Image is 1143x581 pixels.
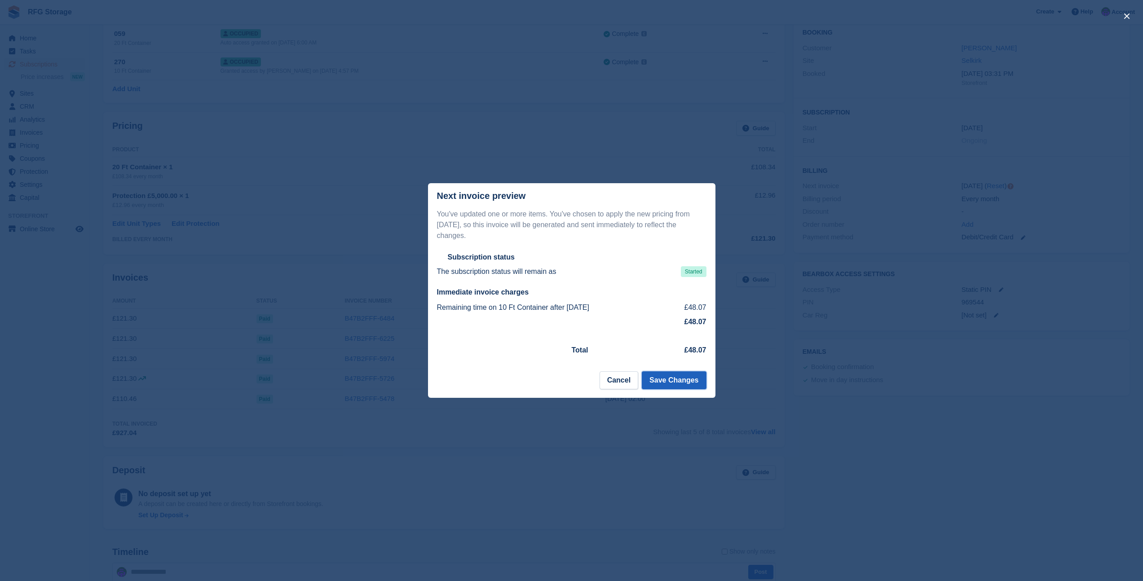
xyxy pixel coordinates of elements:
[437,266,556,277] p: The subscription status will remain as
[672,300,706,315] td: £48.07
[437,300,672,315] td: Remaining time on 10 Ft Container after [DATE]
[437,191,526,201] p: Next invoice preview
[642,371,706,389] button: Save Changes
[448,253,515,262] h2: Subscription status
[681,266,706,277] span: Started
[684,346,706,354] strong: £48.07
[437,209,706,241] p: You've updated one or more items. You've chosen to apply the new pricing from [DATE], so this inv...
[572,346,588,354] strong: Total
[684,318,706,326] strong: £48.07
[1120,9,1134,23] button: close
[600,371,638,389] button: Cancel
[437,288,706,297] h2: Immediate invoice charges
